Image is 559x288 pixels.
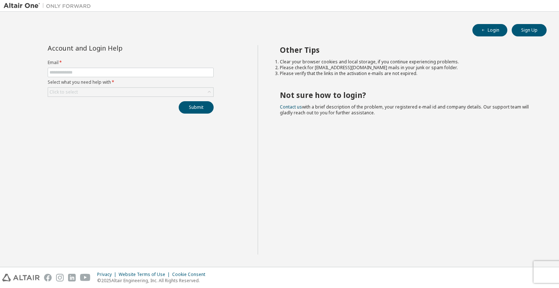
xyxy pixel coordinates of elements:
a: Contact us [280,104,302,110]
li: Please verify that the links in the activation e-mails are not expired. [280,71,534,76]
button: Login [472,24,507,36]
img: Altair One [4,2,95,9]
img: altair_logo.svg [2,274,40,281]
img: facebook.svg [44,274,52,281]
img: linkedin.svg [68,274,76,281]
div: Website Terms of Use [119,272,172,277]
button: Submit [179,101,214,114]
div: Cookie Consent [172,272,210,277]
p: © 2025 Altair Engineering, Inc. All Rights Reserved. [97,277,210,284]
img: instagram.svg [56,274,64,281]
label: Select what you need help with [48,79,214,85]
div: Click to select [49,89,78,95]
li: Clear your browser cookies and local storage, if you continue experiencing problems. [280,59,534,65]
h2: Other Tips [280,45,534,55]
h2: Not sure how to login? [280,90,534,100]
li: Please check for [EMAIL_ADDRESS][DOMAIN_NAME] mails in your junk or spam folder. [280,65,534,71]
div: Privacy [97,272,119,277]
div: Account and Login Help [48,45,181,51]
img: youtube.svg [80,274,91,281]
button: Sign Up [512,24,547,36]
span: with a brief description of the problem, your registered e-mail id and company details. Our suppo... [280,104,529,116]
div: Click to select [48,88,213,96]
label: Email [48,60,214,66]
